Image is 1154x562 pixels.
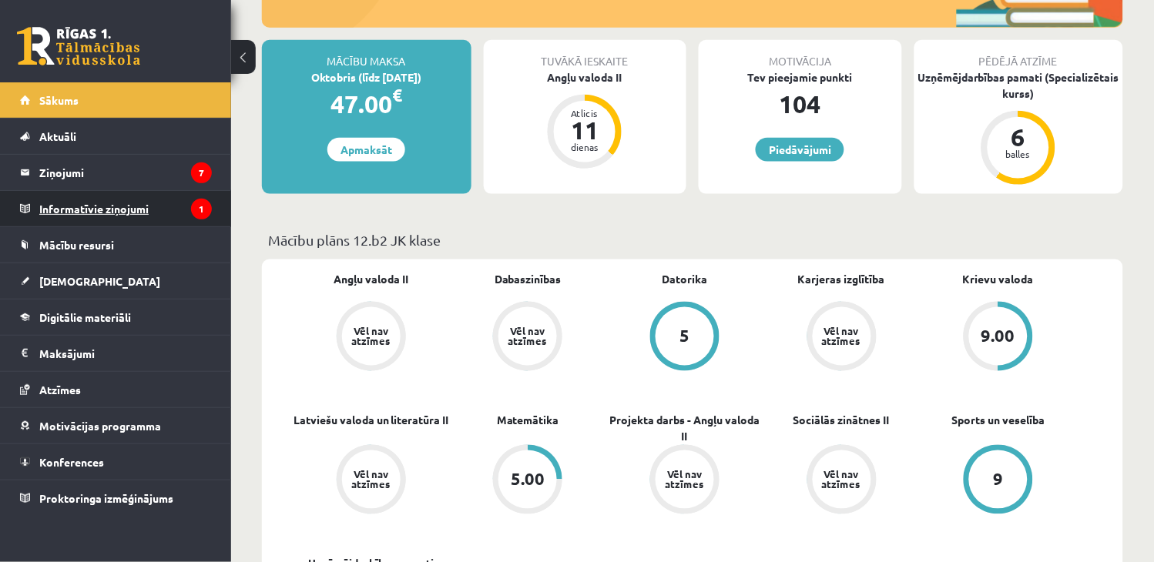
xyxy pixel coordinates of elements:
[798,271,885,287] a: Karjeras izglītība
[914,40,1124,69] div: Pēdējā atzīme
[20,408,212,443] a: Motivācijas programma
[334,271,408,287] a: Angļu valoda II
[495,271,562,287] a: Dabaszinības
[20,372,212,407] a: Atzīmes
[293,302,450,374] a: Vēl nav atzīmes
[262,69,471,85] div: Oktobris (līdz [DATE])
[484,40,687,69] div: Tuvākā ieskaite
[327,138,405,162] a: Apmaksāt
[963,271,1034,287] a: Krievu valoda
[20,119,212,154] a: Aktuāli
[914,69,1124,102] div: Uzņēmējdarbības pamati (Specializētais kurss)
[763,445,921,517] a: Vēl nav atzīmes
[562,142,608,152] div: dienas
[793,413,890,429] a: Sociālās zinātnes II
[39,419,161,433] span: Motivācijas programma
[39,383,81,396] span: Atzīmes
[506,326,549,346] div: Vēl nav atzīmes
[20,227,212,263] a: Mācību resursi
[268,229,1117,250] p: Mācību plāns 12.b2 JK klase
[39,93,79,107] span: Sākums
[562,118,608,142] div: 11
[20,263,212,299] a: [DEMOGRAPHIC_DATA]
[20,82,212,118] a: Sākums
[20,299,212,335] a: Digitālie materiāli
[663,470,706,490] div: Vēl nav atzīmes
[293,445,450,517] a: Vēl nav atzīmes
[20,444,212,480] a: Konferences
[699,69,902,85] div: Tev pieejamie punkti
[20,480,212,516] a: Proktoringa izmēģinājums
[606,413,763,445] a: Projekta darbs - Angļu valoda II
[262,85,471,122] div: 47.00
[995,149,1042,159] div: balles
[511,471,545,488] div: 5.00
[294,413,449,429] a: Latviešu valoda un literatūra II
[39,455,104,469] span: Konferences
[450,445,607,517] a: 5.00
[20,155,212,190] a: Ziņojumi7
[39,155,212,190] legend: Ziņojumi
[191,162,212,183] i: 7
[981,328,1015,345] div: 9.00
[820,326,864,346] div: Vēl nav atzīmes
[39,191,212,226] legend: Informatīvie ziņojumi
[995,125,1042,149] div: 6
[699,85,902,122] div: 104
[39,310,131,324] span: Digitālie materiāli
[191,199,212,219] i: 1
[262,40,471,69] div: Mācību maksa
[920,302,1077,374] a: 9.00
[39,491,173,505] span: Proktoringa izmēģinājums
[484,69,687,85] div: Angļu valoda II
[484,69,687,171] a: Angļu valoda II Atlicis 11 dienas
[606,445,763,517] a: Vēl nav atzīmes
[606,302,763,374] a: 5
[20,191,212,226] a: Informatīvie ziņojumi1
[392,84,402,106] span: €
[350,470,393,490] div: Vēl nav atzīmes
[679,328,689,345] div: 5
[17,27,140,65] a: Rīgas 1. Tālmācības vidusskola
[39,129,76,143] span: Aktuāli
[350,326,393,346] div: Vēl nav atzīmes
[562,109,608,118] div: Atlicis
[914,69,1124,187] a: Uzņēmējdarbības pamati (Specializētais kurss) 6 balles
[820,470,864,490] div: Vēl nav atzīmes
[699,40,902,69] div: Motivācija
[39,336,212,371] legend: Maksājumi
[497,413,559,429] a: Matemātika
[662,271,707,287] a: Datorika
[20,336,212,371] a: Maksājumi
[920,445,1077,517] a: 9
[994,471,1004,488] div: 9
[450,302,607,374] a: Vēl nav atzīmes
[39,238,114,252] span: Mācību resursi
[952,413,1045,429] a: Sports un veselība
[39,274,160,288] span: [DEMOGRAPHIC_DATA]
[763,302,921,374] a: Vēl nav atzīmes
[756,138,844,162] a: Piedāvājumi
